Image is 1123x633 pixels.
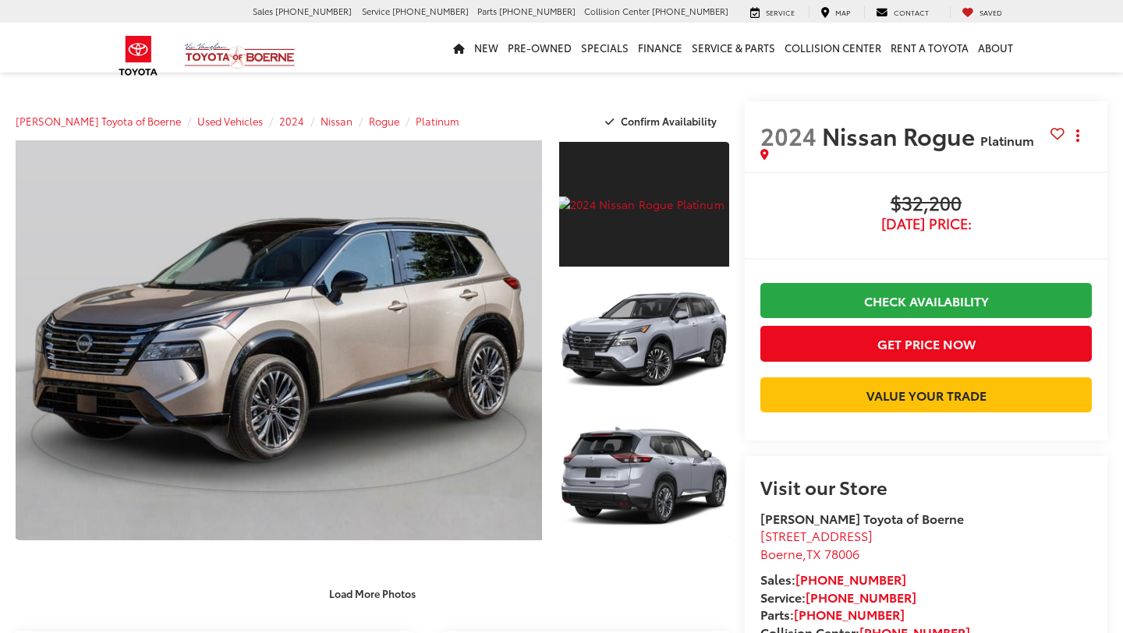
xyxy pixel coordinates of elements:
a: Collision Center [780,23,886,72]
span: [STREET_ADDRESS] [760,526,873,544]
a: Pre-Owned [503,23,576,72]
span: [DATE] Price: [760,216,1092,232]
a: Expand Photo 2 [559,277,729,405]
a: About [973,23,1018,72]
span: 2024 [760,118,817,152]
span: $32,200 [760,193,1092,216]
strong: Sales: [760,570,906,588]
a: [PHONE_NUMBER] [806,588,916,606]
a: [STREET_ADDRESS] Boerne,TX 78006 [760,526,873,562]
img: 2024 Nissan Rogue Platinum [558,196,732,212]
a: Rogue [369,114,399,128]
button: Load More Photos [318,580,427,607]
a: Used Vehicles [197,114,263,128]
img: Toyota [109,30,168,81]
strong: [PERSON_NAME] Toyota of Boerne [760,509,964,527]
button: Confirm Availability [597,108,730,135]
span: Collision Center [584,5,650,17]
img: 2024 Nissan Rogue Platinum [558,275,732,405]
span: Boerne [760,544,802,562]
span: Confirm Availability [621,114,717,128]
span: Parts [477,5,497,17]
span: 78006 [824,544,859,562]
span: Map [835,7,850,17]
img: Vic Vaughan Toyota of Boerne [184,42,296,69]
span: Service [362,5,390,17]
a: New [469,23,503,72]
span: Saved [980,7,1002,17]
a: Platinum [416,114,459,128]
span: [PHONE_NUMBER] [275,5,352,17]
a: 2024 [279,114,304,128]
span: Nissan Rogue [822,118,980,152]
a: Service & Parts: Opens in a new tab [687,23,780,72]
a: Contact [864,6,941,19]
span: Sales [253,5,273,17]
img: 2024 Nissan Rogue Platinum [10,139,547,541]
img: 2024 Nissan Rogue Platinum [558,411,732,541]
a: Specials [576,23,633,72]
a: My Saved Vehicles [950,6,1014,19]
a: [PERSON_NAME] Toyota of Boerne [16,114,181,128]
strong: Parts: [760,605,905,623]
span: Platinum [980,131,1034,149]
span: Contact [894,7,929,17]
strong: Service: [760,588,916,606]
a: Nissan [321,114,352,128]
h2: Visit our Store [760,476,1092,497]
span: , [760,544,859,562]
a: Home [448,23,469,72]
a: Rent a Toyota [886,23,973,72]
span: dropdown dots [1076,129,1079,142]
span: [PHONE_NUMBER] [499,5,576,17]
button: Actions [1065,122,1092,149]
a: Expand Photo 1 [559,140,729,268]
a: Expand Photo 3 [559,412,729,540]
button: Get Price Now [760,326,1092,361]
span: [PHONE_NUMBER] [392,5,469,17]
span: TX [806,544,821,562]
a: [PHONE_NUMBER] [794,605,905,623]
a: [PHONE_NUMBER] [795,570,906,588]
a: Expand Photo 0 [16,140,542,540]
span: [PHONE_NUMBER] [652,5,728,17]
a: Value Your Trade [760,377,1092,412]
span: Service [766,7,795,17]
a: Check Availability [760,283,1092,318]
a: Finance [633,23,687,72]
a: Service [739,6,806,19]
a: Map [809,6,862,19]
